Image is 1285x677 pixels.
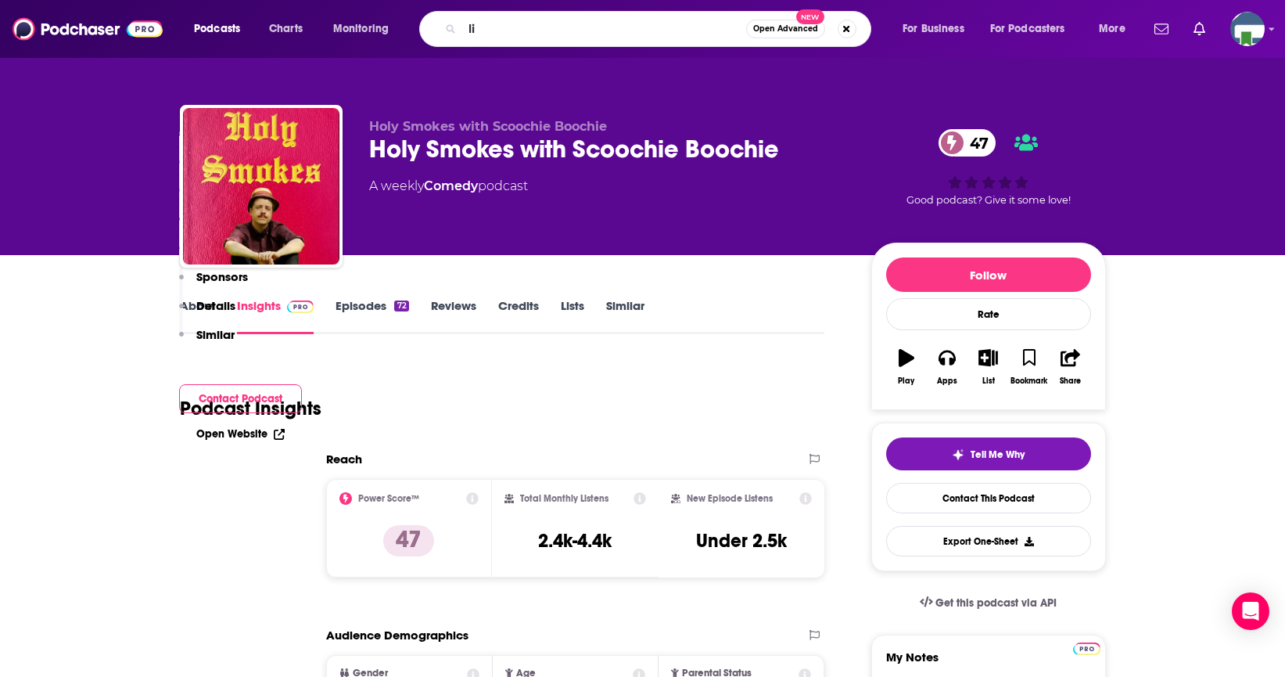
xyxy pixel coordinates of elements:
[1232,592,1269,630] div: Open Intercom Messenger
[498,298,539,334] a: Credits
[183,16,260,41] button: open menu
[259,16,312,41] a: Charts
[183,108,339,265] img: Holy Smokes with Scoochie Boochie
[898,376,914,386] div: Play
[1099,18,1125,40] span: More
[538,529,612,553] h3: 2.4k-4.4k
[1010,376,1047,386] div: Bookmark
[927,339,967,395] button: Apps
[1230,12,1265,46] img: User Profile
[179,327,235,356] button: Similar
[753,25,818,33] span: Open Advanced
[369,119,607,134] span: Holy Smokes with Scoochie Boochie
[336,298,408,334] a: Episodes72
[424,178,478,193] a: Comedy
[1073,640,1100,655] a: Pro website
[1230,12,1265,46] button: Show profile menu
[886,339,927,395] button: Play
[906,194,1071,206] span: Good podcast? Give it some love!
[886,526,1091,556] button: Export One-Sheet
[935,596,1057,610] span: Get this podcast via API
[1088,16,1145,41] button: open menu
[269,18,303,40] span: Charts
[606,298,644,334] a: Similar
[746,20,825,38] button: Open AdvancedNew
[892,16,984,41] button: open menu
[326,452,362,466] h2: Reach
[196,427,285,441] a: Open Website
[990,18,1065,40] span: For Podcasters
[194,18,240,40] span: Podcasts
[886,298,1091,330] div: Rate
[1230,12,1265,46] span: Logged in as KCMedia
[696,529,787,553] h3: Under 2.5k
[1050,339,1090,395] button: Share
[434,11,886,47] div: Search podcasts, credits, & more...
[967,339,1008,395] button: List
[196,327,235,342] p: Similar
[13,14,163,44] img: Podchaser - Follow, Share and Rate Podcasts
[796,9,824,24] span: New
[971,448,1025,461] span: Tell Me Why
[982,376,995,386] div: List
[954,129,996,157] span: 47
[937,376,957,386] div: Apps
[907,584,1070,622] a: Get this podcast via API
[179,298,235,327] button: Details
[520,493,608,504] h2: Total Monthly Listens
[1009,339,1050,395] button: Bookmark
[1060,376,1081,386] div: Share
[886,257,1091,292] button: Follow
[1148,16,1175,42] a: Show notifications dropdown
[1073,643,1100,655] img: Podchaser Pro
[462,16,746,41] input: Search podcasts, credits, & more...
[687,493,773,504] h2: New Episode Listens
[952,448,964,461] img: tell me why sparkle
[333,18,389,40] span: Monitoring
[980,16,1088,41] button: open menu
[358,493,419,504] h2: Power Score™
[871,119,1106,216] div: 47Good podcast? Give it some love!
[1187,16,1211,42] a: Show notifications dropdown
[561,298,584,334] a: Lists
[886,438,1091,470] button: tell me why sparkleTell Me Why
[322,16,409,41] button: open menu
[939,129,996,157] a: 47
[431,298,476,334] a: Reviews
[383,525,434,556] p: 47
[394,301,408,311] div: 72
[886,483,1091,513] a: Contact This Podcast
[326,628,468,643] h2: Audience Demographics
[903,18,964,40] span: For Business
[196,298,235,313] p: Details
[369,177,528,196] div: A weekly podcast
[886,650,1091,677] label: My Notes
[179,384,302,413] button: Contact Podcast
